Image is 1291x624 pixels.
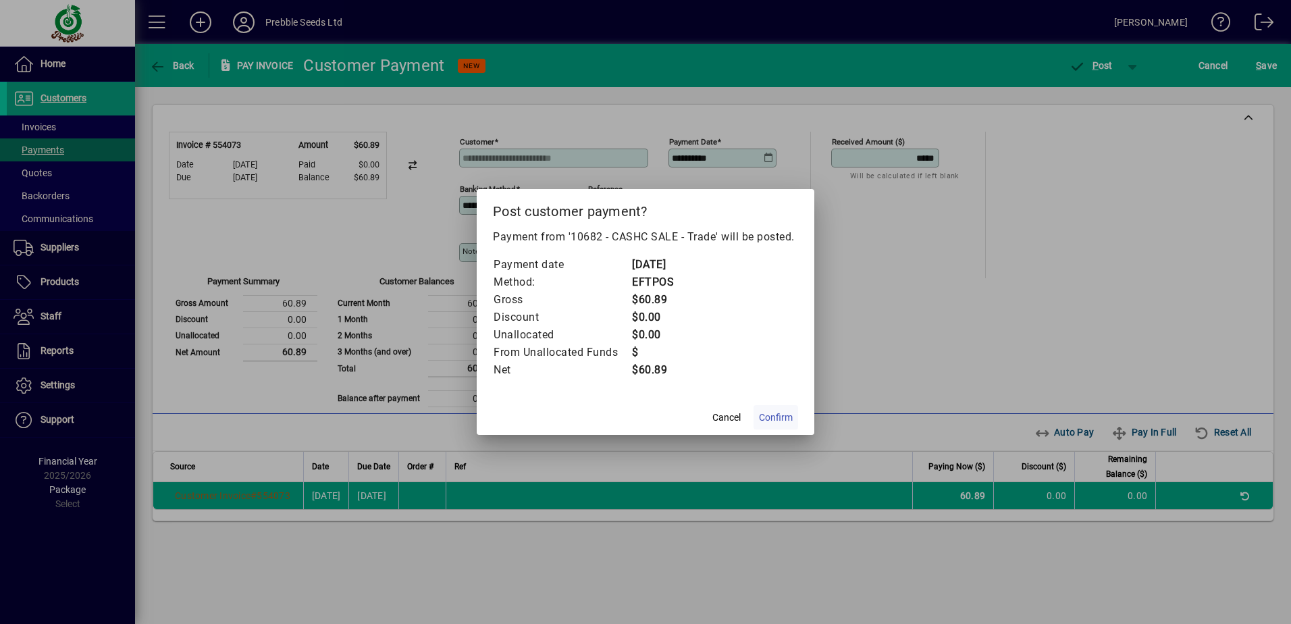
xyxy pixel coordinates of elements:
td: $60.89 [631,361,685,379]
span: Confirm [759,411,793,425]
span: Cancel [712,411,741,425]
p: Payment from '10682 - CASHC SALE - Trade' will be posted. [493,229,798,245]
td: [DATE] [631,256,685,274]
h2: Post customer payment? [477,189,814,228]
td: $ [631,344,685,361]
td: Payment date [493,256,631,274]
td: Net [493,361,631,379]
td: $0.00 [631,326,685,344]
td: From Unallocated Funds [493,344,631,361]
td: Discount [493,309,631,326]
td: Gross [493,291,631,309]
td: $60.89 [631,291,685,309]
td: Method: [493,274,631,291]
button: Confirm [754,405,798,430]
button: Cancel [705,405,748,430]
td: Unallocated [493,326,631,344]
td: EFTPOS [631,274,685,291]
td: $0.00 [631,309,685,326]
